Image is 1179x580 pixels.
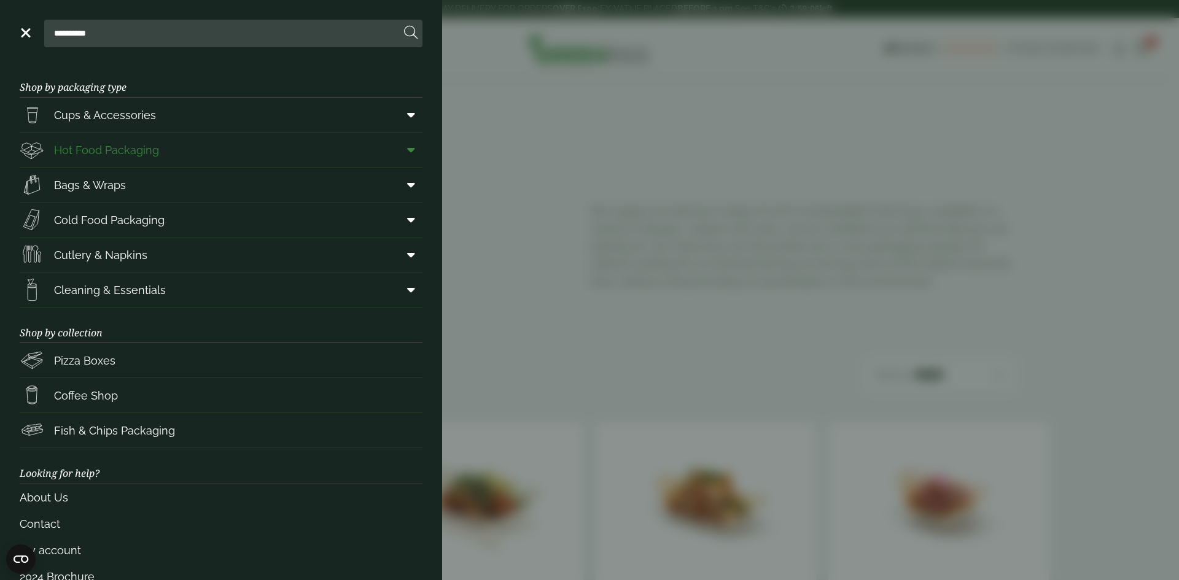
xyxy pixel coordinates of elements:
[54,142,159,158] span: Hot Food Packaging
[20,418,44,443] img: FishNchip_box.svg
[20,484,422,511] a: About Us
[20,172,44,197] img: Paper_carriers.svg
[54,422,175,439] span: Fish & Chips Packaging
[20,537,422,563] a: My account
[54,247,147,263] span: Cutlery & Napkins
[20,133,422,167] a: Hot Food Packaging
[20,242,44,267] img: Cutlery.svg
[20,277,44,302] img: open-wipe.svg
[54,282,166,298] span: Cleaning & Essentials
[20,203,422,237] a: Cold Food Packaging
[20,383,44,408] img: HotDrink_paperCup.svg
[20,207,44,232] img: Sandwich_box.svg
[20,378,422,412] a: Coffee Shop
[20,98,422,132] a: Cups & Accessories
[20,348,44,373] img: Pizza_boxes.svg
[20,137,44,162] img: Deli_box.svg
[54,177,126,193] span: Bags & Wraps
[20,448,422,484] h3: Looking for help?
[20,413,422,447] a: Fish & Chips Packaging
[54,212,165,228] span: Cold Food Packaging
[20,102,44,127] img: PintNhalf_cup.svg
[20,273,422,307] a: Cleaning & Essentials
[20,62,422,98] h3: Shop by packaging type
[54,352,115,369] span: Pizza Boxes
[54,387,118,404] span: Coffee Shop
[6,544,36,574] button: Open CMP widget
[20,343,422,377] a: Pizza Boxes
[20,238,422,272] a: Cutlery & Napkins
[20,168,422,202] a: Bags & Wraps
[20,511,422,537] a: Contact
[54,107,156,123] span: Cups & Accessories
[20,307,422,343] h3: Shop by collection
